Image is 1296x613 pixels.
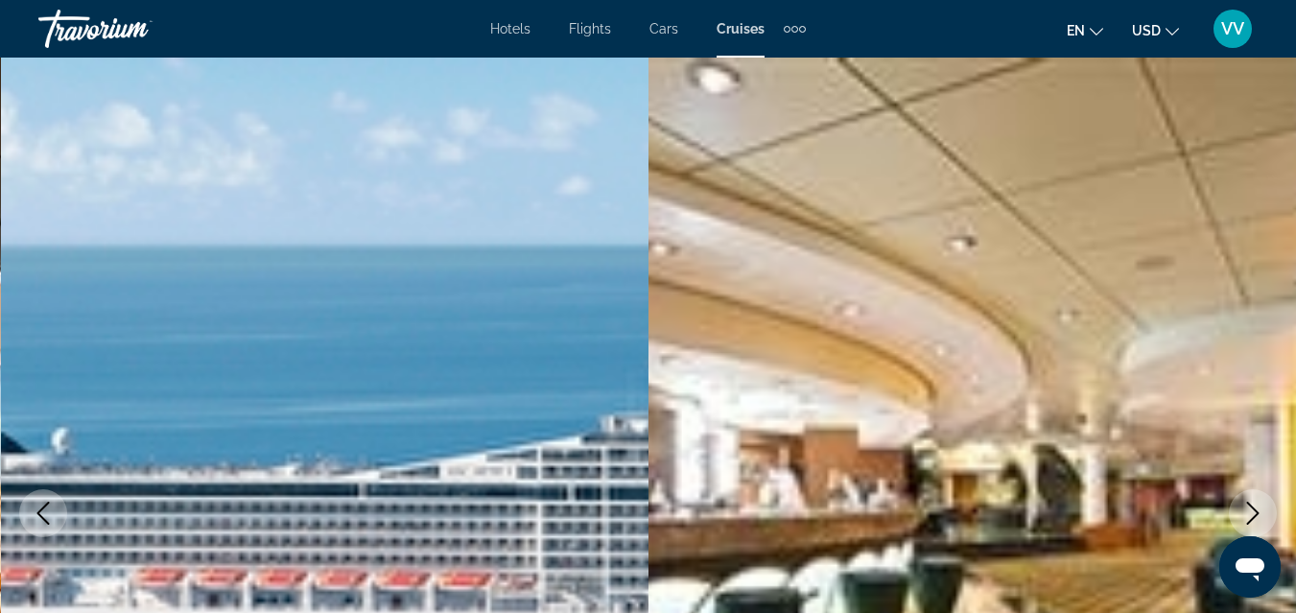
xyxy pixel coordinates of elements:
span: en [1067,23,1085,38]
a: Travorium [38,4,230,54]
a: Cars [649,21,678,36]
a: Cruises [717,21,765,36]
button: Change language [1067,16,1103,44]
button: Extra navigation items [784,13,806,44]
button: Previous image [19,489,67,537]
a: Flights [569,21,611,36]
a: Hotels [490,21,530,36]
button: User Menu [1208,9,1258,49]
span: USD [1132,23,1161,38]
span: VV [1221,19,1244,38]
iframe: Button to launch messaging window [1219,536,1281,598]
button: Change currency [1132,16,1179,44]
button: Next image [1229,489,1277,537]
